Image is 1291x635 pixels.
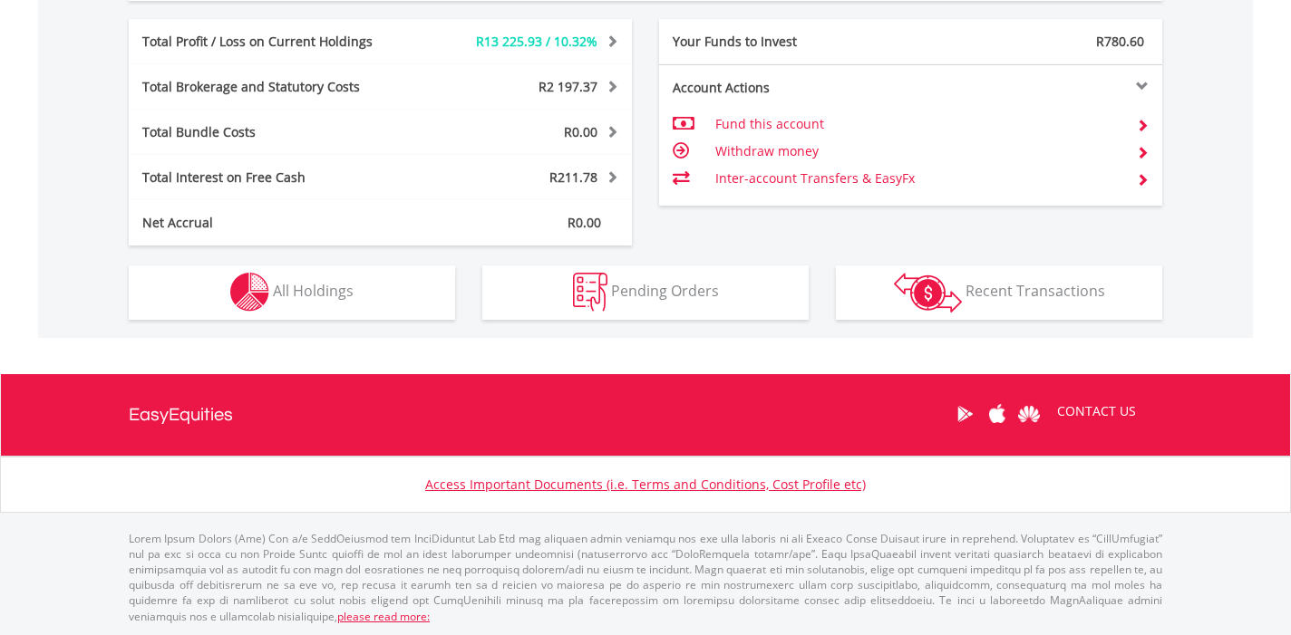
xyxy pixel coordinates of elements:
button: Pending Orders [482,265,809,320]
div: Total Bundle Costs [129,123,422,141]
img: holdings-wht.png [230,273,269,312]
div: Account Actions [659,79,911,97]
span: R211.78 [549,168,597,186]
a: please read more: [337,609,430,624]
button: All Holdings [129,265,455,320]
td: Withdraw money [715,138,1122,165]
td: Inter-account Transfers & EasyFx [715,165,1122,192]
span: R0.00 [564,123,597,140]
td: Fund this account [715,111,1122,138]
div: Total Brokerage and Statutory Costs [129,78,422,96]
div: Net Accrual [129,214,422,232]
a: CONTACT US [1044,386,1149,437]
img: transactions-zar-wht.png [894,273,962,313]
a: Access Important Documents (i.e. Terms and Conditions, Cost Profile etc) [425,476,866,493]
p: Lorem Ipsum Dolors (Ame) Con a/e SeddOeiusmod tem InciDiduntut Lab Etd mag aliquaen admin veniamq... [129,531,1162,624]
div: Total Profit / Loss on Current Holdings [129,33,422,51]
a: EasyEquities [129,374,233,456]
span: R2 197.37 [539,78,597,95]
div: Total Interest on Free Cash [129,168,422,187]
span: Pending Orders [611,281,719,301]
span: R0.00 [568,214,601,231]
button: Recent Transactions [836,265,1162,320]
div: Your Funds to Invest [659,33,911,51]
a: Huawei [1013,386,1044,442]
span: Recent Transactions [966,281,1105,301]
span: All Holdings [273,281,354,301]
a: Apple [981,386,1013,442]
img: pending_instructions-wht.png [573,273,607,312]
a: Google Play [949,386,981,442]
span: R780.60 [1096,33,1144,50]
span: R13 225.93 / 10.32% [476,33,597,50]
